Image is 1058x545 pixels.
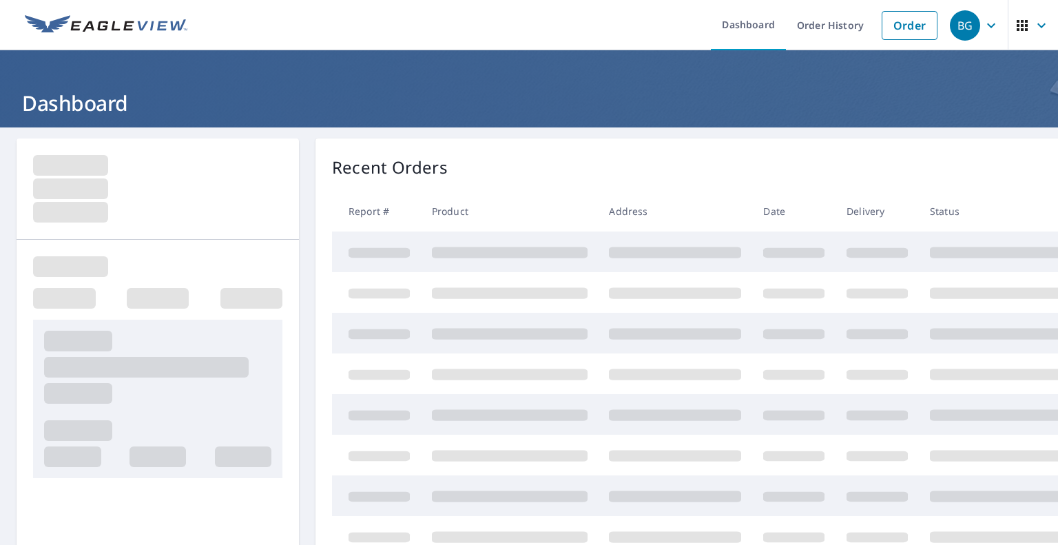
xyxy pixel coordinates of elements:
p: Recent Orders [332,155,448,180]
th: Address [598,191,752,232]
th: Report # [332,191,421,232]
h1: Dashboard [17,89,1041,117]
th: Date [752,191,836,232]
img: EV Logo [25,15,187,36]
th: Delivery [836,191,919,232]
a: Order [882,11,937,40]
th: Product [421,191,599,232]
div: BG [950,10,980,41]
